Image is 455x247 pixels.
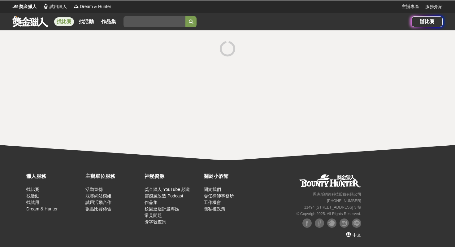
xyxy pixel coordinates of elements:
small: 11494 [STREET_ADDRESS] 3 樓 [304,205,361,210]
img: Logo [73,3,79,9]
div: 關於小酒館 [204,173,260,180]
img: Facebook [302,218,312,228]
img: Logo [12,3,19,9]
a: 找試用 [26,200,39,205]
small: 恩克斯網路科技股份有限公司 [313,192,361,196]
a: 找活動 [76,17,96,26]
div: 主辦單位服務 [85,173,141,180]
a: 獎金獵人 YouTube 頻道 [145,187,190,192]
a: 隱私權政策 [204,206,225,211]
span: 中文 [353,232,361,237]
a: Logo試用獵人 [43,3,67,10]
span: 獎金獵人 [19,3,37,10]
small: © Copyright 2025 . All Rights Reserved. [296,212,361,216]
a: 辦比賽 [412,16,443,27]
a: 常見問題 [145,213,162,218]
a: 獎字號查詢 [145,219,166,224]
div: 獵人服務 [26,173,82,180]
a: 服務介紹 [425,3,443,10]
a: 校園巡迴計畫專區 [145,206,179,211]
a: Logo獎金獵人 [12,3,37,10]
small: [PHONE_NUMBER] [327,199,361,203]
div: 神秘資源 [145,173,201,180]
img: Instagram [340,218,349,228]
a: 作品集 [145,200,158,205]
a: 主辦專區 [402,3,419,10]
span: Dream & Hunter [80,3,111,10]
a: 活動宣傳 [85,187,103,192]
a: 找活動 [26,193,39,198]
a: 作品集 [99,17,119,26]
img: LINE [352,218,361,228]
span: 試用獵人 [50,3,67,10]
img: Logo [43,3,49,9]
a: 試用活動合作 [85,200,111,205]
a: 關於我們 [204,187,221,192]
a: 靈感魔改造 Podcast [145,193,183,198]
a: 找比賽 [54,17,74,26]
a: LogoDream & Hunter [73,3,111,10]
img: Plurk [327,218,336,228]
img: Facebook [315,218,324,228]
a: 競賽網站模組 [85,193,111,198]
a: 張貼比賽佈告 [85,206,111,211]
a: Dream & Hunter [26,206,58,211]
a: 找比賽 [26,187,39,192]
a: 委任律師事務所 [204,193,234,198]
a: 工作機會 [204,200,221,205]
